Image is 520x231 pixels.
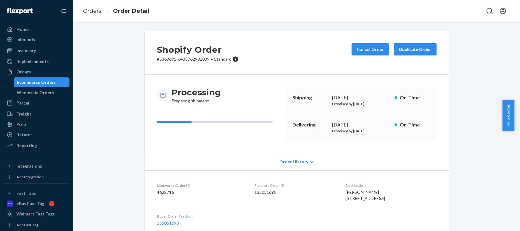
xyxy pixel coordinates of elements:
[483,5,496,17] button: Open Search Box
[4,221,69,229] a: Add Fast Tag
[4,130,69,140] a: Returns
[157,43,239,56] h2: Shopify Order
[157,183,245,188] dt: Linnworks Order ID
[157,220,179,226] a: 135051690
[172,87,221,104] div: Preparing shipment
[345,183,436,188] dt: Destination
[4,98,69,108] a: Parcel
[16,201,47,207] div: eBay Fast Tags
[214,56,232,62] span: Standard
[4,161,69,171] button: Integrations
[83,8,101,14] a: Orders
[352,43,389,55] button: Cancel Order
[157,189,245,195] dd: 4622716
[14,88,70,98] a: Wholesale Orders
[16,174,44,179] div: Add Integration
[4,173,69,181] a: Add Integration
[497,5,509,17] button: Open account menu
[400,121,429,128] p: On-Time
[7,8,33,14] img: Flexport logo
[400,94,429,101] p: On-Time
[16,37,35,43] div: Inbounds
[4,57,69,66] a: Replenishments
[211,56,213,62] span: •
[279,159,308,165] span: Order History
[332,121,390,128] div: [DATE]
[16,163,42,169] div: Integrations
[16,211,55,217] div: Walmart Fast Tags
[16,132,33,138] div: Returns
[4,141,69,151] a: Reporting
[113,8,149,14] a: Order Detail
[4,24,69,34] a: Home
[17,90,54,96] div: Wholesale Orders
[332,94,390,101] div: [DATE]
[16,111,31,117] div: Freight
[4,188,69,198] button: Fast Tags
[16,69,31,75] div: Orders
[17,79,56,85] div: Ecommerce Orders
[4,209,69,219] a: Walmart Fast Tags
[345,190,385,201] span: [PERSON_NAME] [STREET_ADDRESS]
[4,46,69,55] a: Inventory
[16,222,38,227] div: Add Fast Tag
[16,143,37,149] div: Reporting
[16,100,29,106] div: Parcel
[157,214,245,219] dt: Buyer Order Tracking
[502,100,514,131] button: Help Center
[14,77,70,87] a: Ecommerce Orders
[332,128,390,133] p: Promised by [DATE]
[57,5,69,17] button: Close Navigation
[4,109,69,119] a: Freight
[292,94,327,101] p: Shipping
[157,56,239,62] p: # 3369695-6433762902039
[16,48,36,54] div: Inventory
[4,35,69,44] a: Inbounds
[394,43,437,55] button: Duplicate Order
[4,119,69,129] a: Prep
[16,121,26,127] div: Prep
[4,67,69,77] a: Orders
[78,2,154,20] ol: breadcrumbs
[16,59,49,65] div: Replenishments
[172,87,221,98] h3: Processing
[254,183,336,188] dt: Flexport Order ID
[332,101,390,106] p: Promised by [DATE]
[254,189,336,195] dd: 135051690
[292,121,327,128] p: Delivering
[16,26,29,32] div: Home
[4,199,69,208] a: eBay Fast Tags
[16,190,36,196] div: Fast Tags
[399,46,431,52] div: Duplicate Order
